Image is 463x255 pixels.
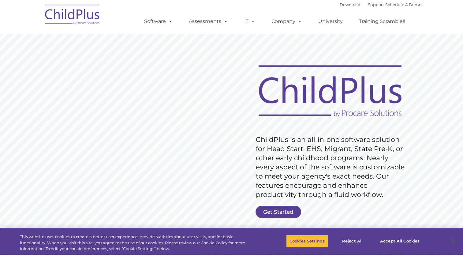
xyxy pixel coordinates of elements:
[42,0,103,31] img: ChildPlus by Procare Solutions
[256,135,408,199] rs-layer: ChildPlus is an all-in-one software solution for Head Start, EHS, Migrant, State Pre-K, or other ...
[256,206,301,218] a: Get Started
[312,15,349,28] a: University
[265,15,308,28] a: Company
[340,2,421,7] font: |
[183,15,234,28] a: Assessments
[286,235,328,247] button: Cookies Settings
[333,235,372,247] button: Reject All
[446,234,460,248] button: Close
[138,15,179,28] a: Software
[385,2,421,7] a: Schedule A Demo
[377,235,423,247] button: Accept All Cookies
[20,234,255,252] div: This website uses cookies to create a better user experience, provide statistics about user visit...
[368,2,384,7] a: Support
[353,15,411,28] a: Training Scramble!!
[340,2,360,7] a: Download
[238,15,261,28] a: IT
